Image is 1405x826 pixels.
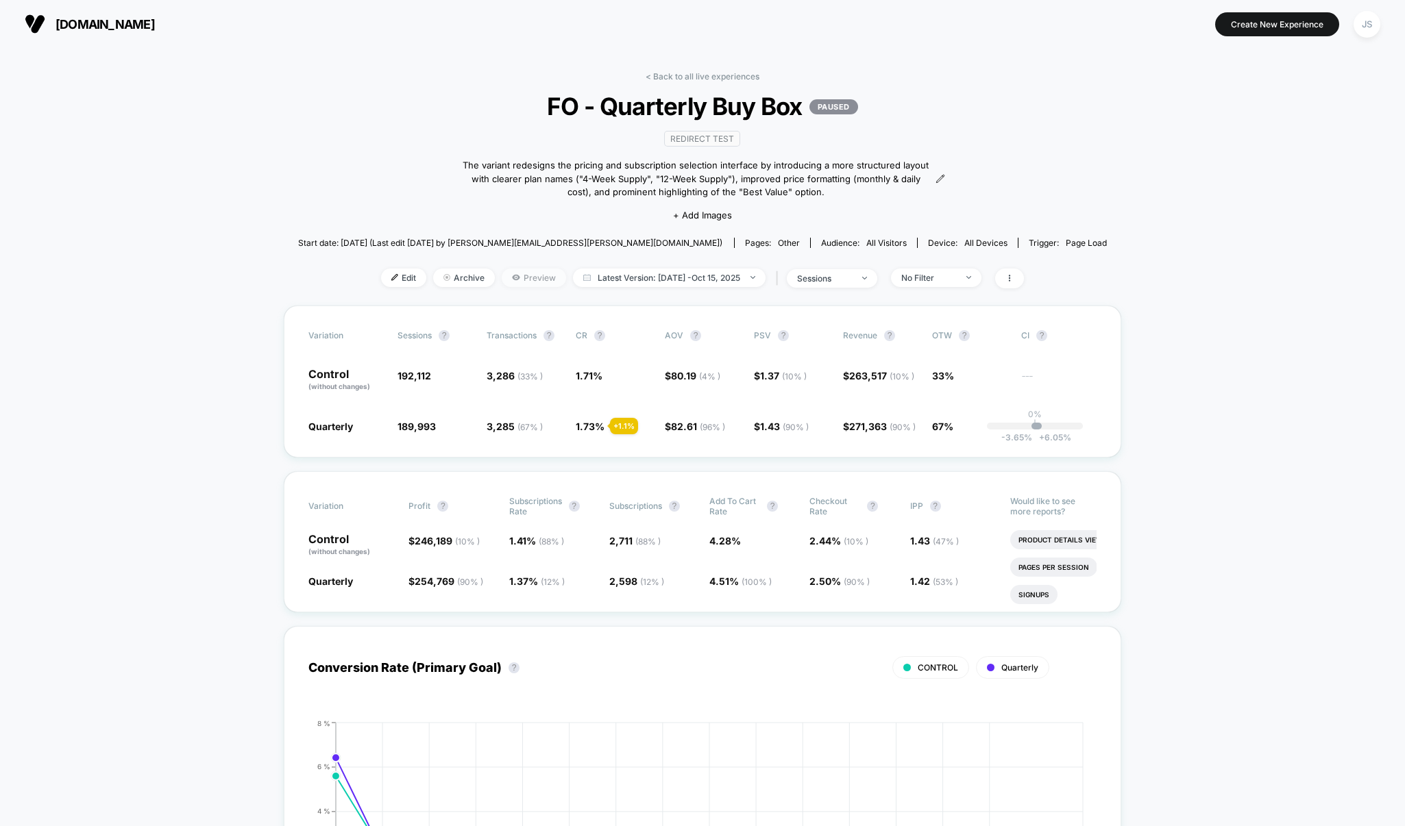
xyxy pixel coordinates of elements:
span: other [778,238,800,248]
li: Pages Per Session [1010,558,1097,577]
button: ? [1036,330,1047,341]
span: ( 10 % ) [890,371,914,381]
span: Variation [308,330,384,341]
span: $ [754,421,809,432]
button: ? [669,501,680,512]
span: ( 88 % ) [539,536,564,547]
span: $ [408,535,480,547]
span: ( 47 % ) [933,536,959,547]
span: PSV [754,330,771,340]
button: ? [437,501,448,512]
span: (without changes) [308,547,370,555]
span: Archive [433,268,495,287]
span: ( 10 % ) [844,536,868,547]
span: Subscriptions [609,501,662,511]
span: 246,189 [415,535,480,547]
span: 254,769 [415,575,483,587]
span: 3,285 [487,421,543,432]
button: ? [884,330,895,341]
span: Edit [381,268,426,287]
button: ? [509,662,520,673]
span: Subscriptions Rate [509,496,562,516]
span: 1.41 % [509,535,564,547]
span: ( 67 % ) [517,422,543,432]
span: ( 88 % ) [635,536,661,547]
span: 271,363 [849,421,916,432]
span: 4.51 % [709,575,772,587]
span: ( 33 % ) [517,371,543,381]
span: $ [843,421,916,432]
a: < Back to all live experiences [646,71,759,82]
span: IPP [910,501,923,511]
span: ( 10 % ) [455,536,480,547]
span: 1.42 [910,575,958,587]
span: 2,598 [609,575,664,587]
span: (without changes) [308,382,370,390]
span: FO - Quarterly Buy Box [339,92,1066,121]
span: 80.19 [671,370,720,381]
span: -3.65 % [1001,432,1032,442]
span: All Visitors [866,238,907,248]
span: The variant redesigns the pricing and subscription selection interface by introducing a more stru... [460,159,932,199]
span: 1.71 % [576,370,602,381]
span: AOV [665,330,683,340]
span: 33% [932,370,954,381]
span: Transactions [487,330,537,340]
span: ( 53 % ) [933,577,958,587]
span: $ [408,575,483,587]
span: 82.61 [671,421,725,432]
span: Quarterly [308,575,353,587]
button: ? [543,330,554,341]
span: 2.50 % [809,575,870,587]
button: ? [439,330,450,341]
span: ( 90 % ) [890,422,916,432]
span: all devices [964,238,1007,248]
span: 2,711 [609,535,661,547]
span: Profit [408,501,430,511]
div: Trigger: [1029,238,1107,248]
button: ? [778,330,789,341]
span: ( 12 % ) [541,577,565,587]
img: end [966,276,971,279]
button: [DOMAIN_NAME] [21,13,159,35]
span: Start date: [DATE] (Last edit [DATE] by [PERSON_NAME][EMAIL_ADDRESS][PERSON_NAME][DOMAIN_NAME]) [298,238,722,248]
div: JS [1354,11,1380,38]
span: ( 100 % ) [742,577,772,587]
div: + 1.1 % [610,418,638,434]
div: sessions [797,273,852,284]
span: + [1039,432,1044,442]
span: Page Load [1066,238,1107,248]
span: Quarterly [1001,662,1038,673]
img: edit [391,274,398,281]
span: 1.37 [760,370,807,381]
img: calendar [583,274,591,281]
span: 189,993 [398,421,436,432]
span: [DOMAIN_NAME] [56,17,155,32]
span: Revenue [843,330,877,340]
li: Product Details Views Rate [1010,530,1136,549]
span: Latest Version: [DATE] - Oct 15, 2025 [573,268,766,287]
span: $ [843,370,914,381]
span: + Add Images [673,210,732,221]
span: 67% [932,421,953,432]
p: Control [308,368,384,392]
span: ( 96 % ) [700,422,725,432]
span: 6.05 % [1032,432,1071,442]
span: $ [665,370,720,381]
button: ? [959,330,970,341]
button: JS [1349,10,1384,38]
span: 4.28 % [709,535,741,547]
img: Visually logo [25,14,45,34]
p: Would like to see more reports? [1010,496,1097,516]
span: ( 90 % ) [844,577,870,587]
span: 1.37 % [509,575,565,587]
span: Variation [308,496,384,516]
span: CR [576,330,587,340]
p: Control [308,534,395,557]
p: | [1034,419,1036,429]
div: No Filter [901,273,956,283]
span: Quarterly [308,421,353,432]
span: Add To Cart Rate [709,496,760,516]
span: ( 90 % ) [783,422,809,432]
span: ( 4 % ) [699,371,720,381]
